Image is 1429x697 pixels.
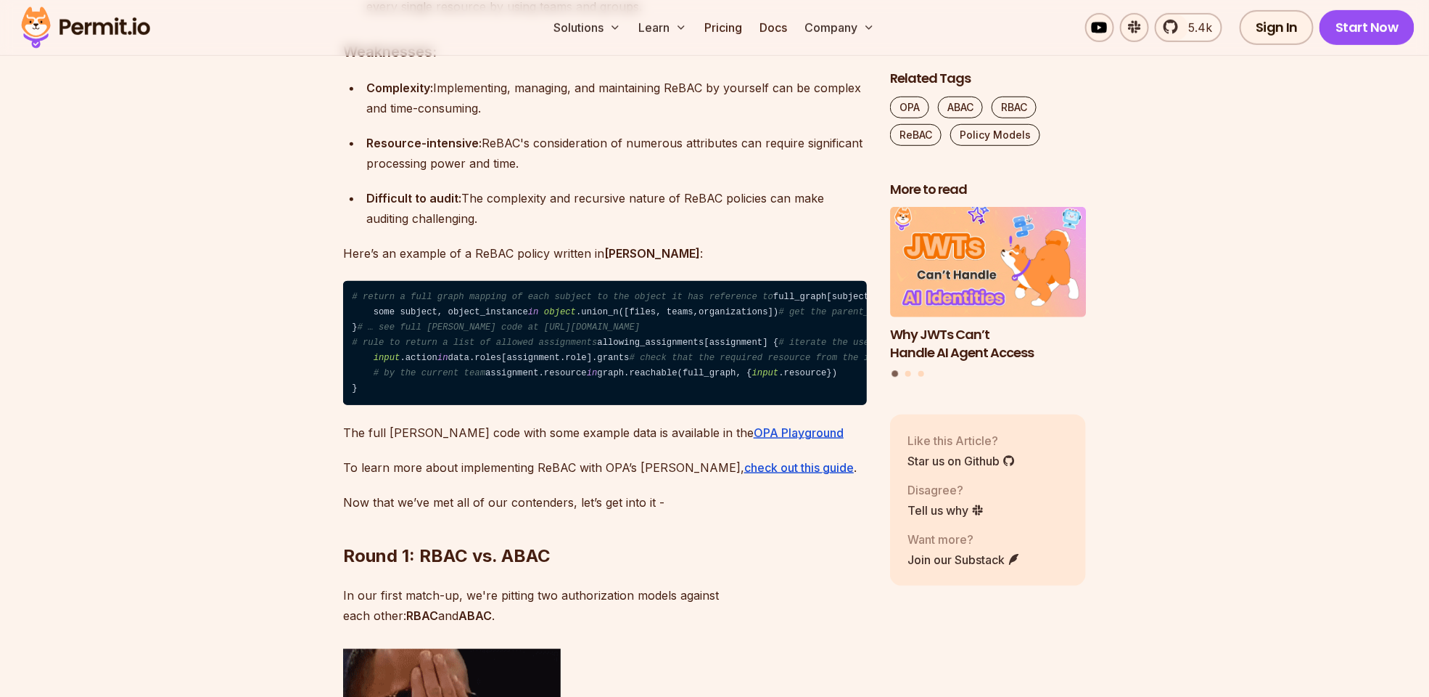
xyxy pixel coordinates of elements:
button: Go to slide 2 [905,372,911,378]
img: Permit logo [15,3,157,52]
div: The complexity and recursive nature of ReBAC policies can make auditing challenging. [366,188,867,229]
strong: ABAC [458,608,492,623]
a: ReBAC [890,124,942,146]
span: in [437,353,448,363]
strong: Difficult to audit: [366,191,461,205]
p: The full [PERSON_NAME] code with some example data is available in the [343,423,867,443]
span: # get the parent_id the subject is referring [778,307,1013,317]
p: Now that we’ve met all of our contenders, let’s get into it - [343,492,867,513]
span: object [544,307,576,317]
a: check out this guide [744,460,854,475]
div: ReBAC's consideration of numerous attributes can require significant processing power and time. [366,133,867,174]
p: In our first match-up, we're pitting two authorization models against each other: and . [343,585,867,626]
a: Pricing [699,13,748,42]
p: Disagree? [907,481,984,499]
p: Want more? [907,531,1021,548]
p: To learn more about implementing ReBAC with OPA’s [PERSON_NAME], . [343,457,867,478]
a: Why JWTs Can’t Handle AI Agent AccessWhy JWTs Can’t Handle AI Agent Access [890,208,1086,362]
h2: Round 1: RBAC vs. ABAC [343,486,867,568]
a: Docs [754,13,793,42]
span: # iterate the user assignments [778,338,939,348]
a: Policy Models [950,124,1040,146]
span: in [587,368,598,378]
span: input [752,368,779,378]
span: # return a full graph mapping of each subject to the object it has reference to [352,292,773,302]
a: ABAC [938,97,983,118]
div: Posts [890,208,1086,380]
h3: Why JWTs Can’t Handle AI Agent Access [890,326,1086,362]
a: Star us on Github [907,452,1016,470]
a: Sign In [1240,10,1314,45]
a: Join our Substack [907,551,1021,568]
div: Implementing, managing, and maintaining ReBAC by yourself can be complex and time-consuming. [366,78,867,118]
span: 5.4k [1179,19,1212,36]
p: Here’s an example of a ReBAC policy written in : [343,243,867,264]
span: input [374,353,400,363]
strong: [PERSON_NAME] [604,246,700,261]
strong: Complexity: [366,81,433,95]
strong: Resource-intensive: [366,136,482,150]
strong: RBAC [406,608,438,623]
a: Tell us why [907,502,984,519]
button: Solutions [548,13,627,42]
a: RBAC [992,97,1037,118]
span: # … see full [PERSON_NAME] code at [URL][DOMAIN_NAME] [358,322,641,333]
code: full_graph[subject] := ref_object { some subject, object_instance .union_n([files, teams,organiza... [343,281,867,406]
li: 1 of 3 [890,208,1086,362]
a: OPA Playground [754,425,844,440]
button: Go to slide 1 [892,371,899,378]
span: # by the current team [374,368,485,378]
button: Go to slide 3 [918,372,924,378]
h2: Related Tags [890,70,1086,88]
span: in [528,307,539,317]
img: Why JWTs Can’t Handle AI Agent Access [890,208,1086,318]
a: Start Now [1319,10,1414,45]
h2: More to read [890,181,1086,199]
p: Like this Article? [907,432,1016,449]
a: 5.4k [1155,13,1222,42]
button: Company [799,13,881,42]
span: # rule to return a list of allowed assignments [352,338,597,348]
a: OPA [890,97,929,118]
button: Learn [633,13,693,42]
span: # check that the required resource from the input is reachable in the graph [630,353,1029,363]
